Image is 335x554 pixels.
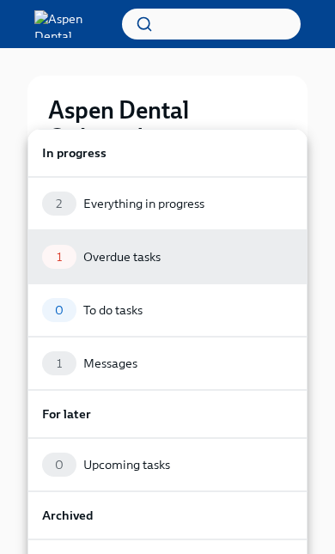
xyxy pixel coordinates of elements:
[83,456,170,473] div: Upcoming tasks
[42,143,293,162] h6: In progress
[46,357,72,370] span: 1
[27,491,308,539] a: Archived
[83,301,143,319] div: To do tasks
[42,405,293,423] h6: For later
[45,304,74,317] span: 0
[27,337,308,390] a: 1Messages
[46,198,72,210] span: 2
[27,177,308,230] a: 2Everything in progress
[27,283,308,337] a: 0To do tasks
[27,390,308,438] a: For later
[83,248,161,265] div: Overdue tasks
[27,230,308,283] a: 1Overdue tasks
[27,129,308,177] a: In progress
[83,195,204,212] div: Everything in progress
[27,438,308,491] a: 0Upcoming tasks
[45,459,74,472] span: 0
[83,355,137,372] div: Messages
[42,506,293,525] h6: Archived
[46,251,72,264] span: 1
